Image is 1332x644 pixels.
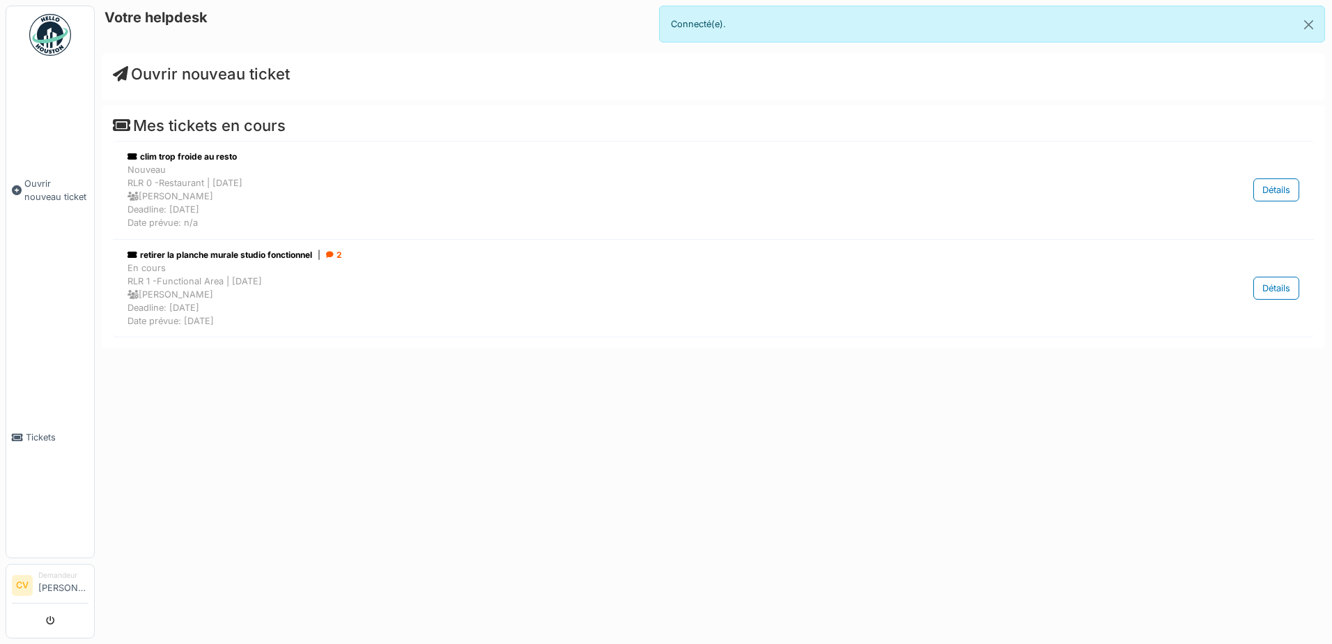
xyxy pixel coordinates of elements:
[1253,178,1299,201] div: Détails
[124,147,1303,233] a: clim trop froide au resto NouveauRLR 0 -Restaurant | [DATE] [PERSON_NAME]Deadline: [DATE]Date pré...
[38,570,88,581] div: Demandeur
[1253,277,1299,300] div: Détails
[326,249,342,261] div: 2
[26,431,88,444] span: Tickets
[127,261,1129,328] div: En cours RLR 1 -Functional Area | [DATE] [PERSON_NAME] Deadline: [DATE] Date prévue: [DATE]
[113,116,1314,135] h4: Mes tickets en cours
[6,317,94,558] a: Tickets
[6,63,94,317] a: Ouvrir nouveau ticket
[24,177,88,204] span: Ouvrir nouveau ticket
[12,575,33,596] li: CV
[318,249,320,261] span: |
[127,163,1129,230] div: Nouveau RLR 0 -Restaurant | [DATE] [PERSON_NAME] Deadline: [DATE] Date prévue: n/a
[659,6,1325,43] div: Connecté(e).
[124,245,1303,332] a: retirer la planche murale studio fonctionnel| 2 En coursRLR 1 -Functional Area | [DATE] [PERSON_N...
[127,249,1129,261] div: retirer la planche murale studio fonctionnel
[113,65,290,83] a: Ouvrir nouveau ticket
[104,9,208,26] h6: Votre helpdesk
[29,14,71,56] img: Badge_color-CXgf-gQk.svg
[1293,6,1324,43] button: Close
[127,151,1129,163] div: clim trop froide au resto
[12,570,88,604] a: CV Demandeur[PERSON_NAME]
[38,570,88,600] li: [PERSON_NAME]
